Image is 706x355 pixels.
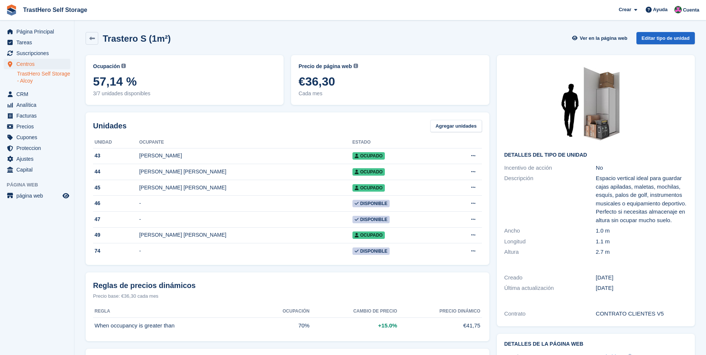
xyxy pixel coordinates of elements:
[596,248,687,256] div: 2.7 m
[6,4,17,16] img: stora-icon-8386f47178a22dfd0bd8f6a31ec36ba5ce8667c1dd55bd0f319d3a0aa187defe.svg
[4,89,70,99] a: menu
[17,70,70,84] a: TrastHero Self Storage - Alcoy
[4,143,70,153] a: menu
[596,164,687,172] div: No
[121,64,126,68] img: icon-info-grey-7440780725fd019a000dd9b08b2336e03edf1995a4989e88bcd33f0948082b44.svg
[93,75,276,88] span: 57,14 %
[504,152,687,158] h2: Detalles del tipo de unidad
[7,181,74,189] span: Página web
[93,120,127,131] h2: Unidades
[353,308,397,314] span: Cambio de precio
[354,64,358,68] img: icon-info-grey-7440780725fd019a000dd9b08b2336e03edf1995a4989e88bcd33f0948082b44.svg
[16,48,61,58] span: Suscripciones
[93,247,139,255] div: 74
[504,284,596,292] div: Última actualización
[139,184,352,192] div: [PERSON_NAME] [PERSON_NAME]
[139,137,352,148] th: Ocupante
[352,200,390,207] span: Disponible
[4,154,70,164] a: menu
[16,100,61,110] span: Analítica
[16,154,61,164] span: Ajustes
[139,196,352,212] td: -
[378,322,397,330] span: +15.0%
[504,274,596,282] div: Creado
[93,184,139,192] div: 45
[504,237,596,246] div: Longitud
[4,121,70,132] a: menu
[298,75,482,88] span: €36,30
[504,164,596,172] div: Incentivo de acción
[61,191,70,200] a: Vista previa de la tienda
[16,26,61,37] span: Página Principal
[352,231,385,239] span: Ocupado
[16,132,61,143] span: Cupones
[4,59,70,69] a: menu
[504,227,596,235] div: Ancho
[16,89,61,99] span: CRM
[93,292,482,300] div: Precio base: €36,30 cada mes
[4,100,70,110] a: menu
[352,168,385,176] span: Ocupado
[352,247,390,255] span: Disponible
[139,168,352,176] div: [PERSON_NAME] [PERSON_NAME]
[580,35,627,42] span: Ver en la página web
[93,306,256,317] th: Regla
[352,137,444,148] th: Estado
[504,341,687,347] h2: Detalles de la página web
[93,215,139,223] div: 47
[16,164,61,175] span: Capital
[4,37,70,48] a: menu
[93,280,482,291] div: Reglas de precios dinámicos
[93,317,256,334] td: When occupancy is greater than
[282,308,309,314] span: Ocupación
[93,137,139,148] th: Unidad
[619,6,631,13] span: Crear
[16,59,61,69] span: Centros
[93,199,139,207] div: 46
[571,32,630,44] a: Ver en la página web
[139,152,352,160] div: [PERSON_NAME]
[4,164,70,175] a: menu
[596,227,687,235] div: 1.0 m
[139,231,352,239] div: [PERSON_NAME] [PERSON_NAME]
[4,132,70,143] a: menu
[4,26,70,37] a: menu
[298,63,352,70] span: Precio de página web
[4,48,70,58] a: menu
[93,231,139,239] div: 49
[298,90,482,97] span: Cada mes
[683,6,699,14] span: Cuenta
[139,243,352,259] td: -
[596,237,687,246] div: 1.1 m
[352,152,385,160] span: Ocupado
[16,191,61,201] span: página web
[596,284,687,292] div: [DATE]
[20,4,90,16] a: TrastHero Self Storage
[636,32,695,44] a: Editar tipo de unidad
[504,248,596,256] div: Altura
[298,322,310,330] span: 70%
[16,37,61,48] span: Tareas
[16,143,61,153] span: Proteccion
[4,111,70,121] a: menu
[430,120,482,132] a: Agregar unidades
[653,6,668,13] span: Ayuda
[93,168,139,176] div: 44
[16,121,61,132] span: Precios
[540,63,652,146] img: 10-sqft-unit.jpg
[596,274,687,282] div: [DATE]
[93,90,276,97] span: 3/7 unidades disponibles
[504,174,596,224] div: Descripción
[440,308,480,314] span: Precio dinámico
[93,152,139,160] div: 43
[139,212,352,228] td: -
[16,111,61,121] span: Facturas
[596,174,687,224] div: Espacio vertical ideal para guardar cajas apiladas, maletas, mochilas, esquís, palos de golf, ins...
[103,33,171,44] h2: Trastero S (1m²)
[463,322,480,330] span: €41,75
[674,6,682,13] img: Marua Grioui
[4,191,70,201] a: menú
[352,184,385,192] span: Ocupado
[352,216,390,223] span: Disponible
[596,310,687,318] div: CONTRATO CLIENTES V5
